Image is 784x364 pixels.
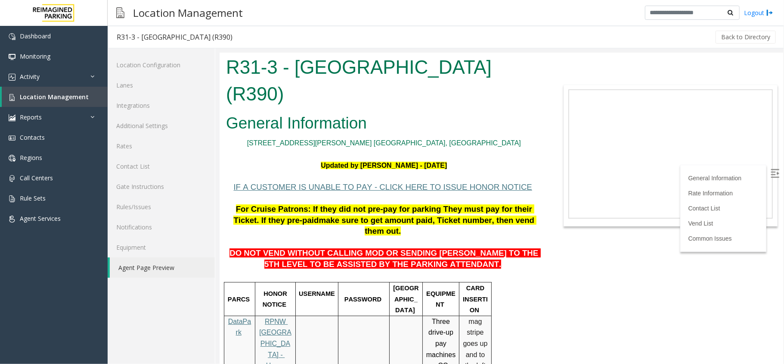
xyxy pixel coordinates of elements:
span: Call Centers [20,174,53,182]
font: Updated by [PERSON_NAME] - [DATE] [101,109,227,116]
a: Location Management [2,87,108,107]
img: 'icon' [9,53,15,60]
a: Logout [744,8,773,17]
h1: R31-3 - [GEOGRAPHIC_DATA] (R390) [6,1,322,54]
a: Equipment [108,237,215,257]
a: Contact List [469,152,501,159]
img: 'icon' [9,33,15,40]
span: Three drive-up pay machines - CC ONLY [207,265,238,328]
span: [GEOGRAPHIC_DATA] [174,232,199,261]
a: Rate Information [469,137,514,144]
div: R31-3 - [GEOGRAPHIC_DATA] (R390) [117,31,232,43]
a: IF A CUSTOMER IS UNABLE TO PAY - CLICK HERE TO ISSUE HONOR NOTICE [14,131,313,138]
img: pageIcon [116,2,124,23]
img: 'icon' [9,74,15,81]
h3: Location Management [129,2,247,23]
img: 'icon' [9,175,15,182]
span: HONOR NOTICE [43,238,69,256]
button: Back to Directory [716,31,776,44]
span: Activity [20,72,40,81]
span: make sure to get amount paid, Ticket number, then vend them out. [99,163,317,183]
a: Additional Settings [108,116,215,136]
span: DO NOT VEND WITHOUT CALLING MOD OR SENDING [PERSON_NAME] TO THE 5TH LEVEL TO BE ASSISTED BY THE P... [10,196,321,216]
span: Reports [20,113,42,121]
a: Contact List [108,156,215,176]
span: Agent Services [20,214,61,223]
a: Lanes [108,75,215,95]
img: 'icon' [9,94,15,101]
span: CARD INSERTION [243,232,268,261]
img: 'icon' [9,155,15,162]
span: USERNAME [79,238,115,245]
a: [STREET_ADDRESS][PERSON_NAME] [GEOGRAPHIC_DATA], [GEOGRAPHIC_DATA] [28,87,301,94]
a: General Information [469,122,522,129]
span: Monitoring [20,52,50,60]
span: Location Management [20,93,89,101]
span: PASSWORD [125,243,162,250]
img: 'icon' [9,216,15,223]
span: IF A CUSTOMER IS UNABLE TO PAY - CLICK HERE TO ISSUE HONOR NOTICE [14,130,313,139]
span: Regions [20,154,42,162]
a: DataPark [9,265,31,284]
a: Rates [108,136,215,156]
a: Common Issues [469,182,512,189]
span: Dashboard [20,32,51,40]
h2: General Information [6,60,322,82]
a: RPNW [GEOGRAPHIC_DATA] - Honor Notice [40,265,72,328]
span: PARCS [8,243,30,250]
a: Rules/Issues [108,197,215,217]
img: 'icon' [9,114,15,121]
img: 'icon' [9,195,15,202]
span: mag stripe goes up and to the left (Vertical Reader) [243,265,270,339]
img: logout [766,8,773,17]
a: Notifications [108,217,215,237]
a: Gate Instructions [108,176,215,197]
img: 'icon' [9,135,15,141]
a: Vend List [469,167,494,174]
span: Contacts [20,133,45,141]
img: Open/Close Sidebar Menu [551,116,560,125]
span: For Cruise Patrons: If they did not pre-pay for parking They must pay for their Ticket. If they p... [14,152,315,172]
span: Rule Sets [20,194,46,202]
a: Integrations [108,95,215,116]
a: Location Configuration [108,55,215,75]
a: Agent Page Preview [110,257,215,278]
span: EQUIPMENT [207,238,236,256]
